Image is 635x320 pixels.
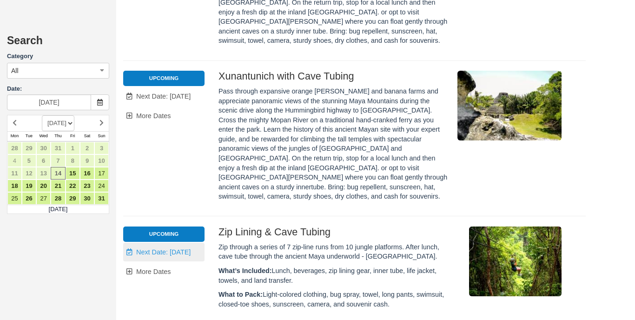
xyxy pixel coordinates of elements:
a: 22 [66,180,80,192]
a: 17 [94,167,109,180]
li: Upcoming [123,227,205,241]
a: 20 [36,180,51,192]
a: 16 [80,167,94,180]
a: Next Date: [DATE] [123,87,205,106]
a: 24 [94,180,109,192]
span: More Dates [136,268,171,275]
strong: What’s Included: [218,267,272,274]
a: 2 [80,142,94,154]
a: 15 [66,167,80,180]
a: Next Date: [DATE] [123,243,205,262]
p: Pass through expansive orange [PERSON_NAME] and banana farms and appreciate panoramic views of th... [218,87,447,201]
span: All [11,66,19,75]
a: 29 [66,192,80,205]
a: 8 [66,154,80,167]
a: 13 [36,167,51,180]
a: 14 [51,167,65,180]
a: 31 [51,142,65,154]
strong: What to Pack: [218,291,263,298]
th: Sun [94,131,109,141]
h2: Zip Lining & Cave Tubing [218,227,447,238]
th: Wed [36,131,51,141]
label: Category [7,52,109,61]
span: More Dates [136,112,171,120]
a: 21 [51,180,65,192]
li: Upcoming [123,71,205,86]
a: 28 [51,192,65,205]
a: 27 [36,192,51,205]
span: Next Date: [DATE] [136,248,191,256]
p: Zip through a series of 7 zip-line runs from 10 jungle platforms. After lunch, cave tube through ... [218,242,447,261]
a: 1 [66,142,80,154]
a: 6 [36,154,51,167]
a: 31 [94,192,109,205]
a: 12 [22,167,36,180]
img: M161-1 [469,227,562,296]
a: 4 [7,154,22,167]
span: Next Date: [DATE] [136,93,191,100]
a: 25 [7,192,22,205]
th: Thu [51,131,65,141]
th: Fri [66,131,80,141]
a: 9 [80,154,94,167]
a: 30 [36,142,51,154]
a: 18 [7,180,22,192]
a: 30 [80,192,94,205]
button: All [7,63,109,79]
a: 19 [22,180,36,192]
p: Light-colored clothing, bug spray, towel, long pants, swimsuit, closed-toe shoes, sunscreen, came... [218,290,447,309]
label: Date: [7,85,109,93]
h2: Search [7,35,109,52]
a: 29 [22,142,36,154]
h2: Xunantunich with Cave Tubing [218,71,447,82]
a: 23 [80,180,94,192]
a: 26 [22,192,36,205]
td: [DATE] [7,205,109,214]
th: Sat [80,131,94,141]
a: 3 [94,142,109,154]
a: 7 [51,154,65,167]
p: Lunch, beverages, zip lining gear, inner tube, life jacket, towels, and land transfer. [218,266,447,285]
a: 11 [7,167,22,180]
th: Tue [22,131,36,141]
img: M112-1 [457,71,562,140]
th: Mon [7,131,22,141]
a: 5 [22,154,36,167]
a: 28 [7,142,22,154]
a: 10 [94,154,109,167]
